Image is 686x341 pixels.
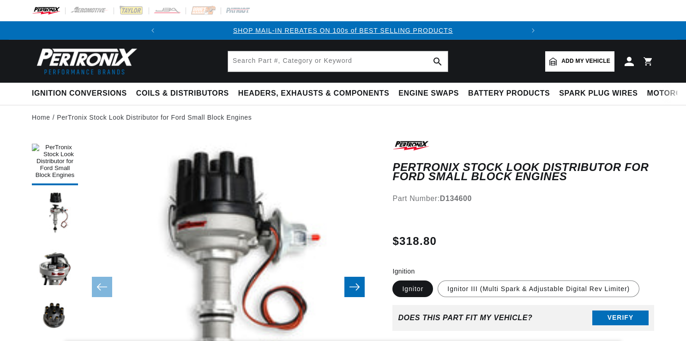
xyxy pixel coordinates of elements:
[32,112,50,122] a: Home
[234,83,394,104] summary: Headers, Exhausts & Components
[468,89,550,98] span: Battery Products
[398,89,459,98] span: Engine Swaps
[92,277,112,297] button: Slide left
[394,83,463,104] summary: Engine Swaps
[438,280,639,297] label: Ignitor III (Multi Spark & Adjustable Digital Rev Limiter)
[392,267,415,276] legend: Ignition
[554,83,642,104] summary: Spark Plug Wires
[440,195,472,202] strong: D134600
[592,311,649,325] button: Verify
[32,112,654,122] nav: breadcrumbs
[392,163,654,182] h1: PerTronix Stock Look Distributor for Ford Small Block Engines
[57,112,252,122] a: PerTronix Stock Look Distributor for Ford Small Block Engines
[238,89,389,98] span: Headers, Exhausts & Components
[32,45,138,77] img: Pertronix
[32,139,78,185] button: Load image 1 in gallery view
[559,89,638,98] span: Spark Plug Wires
[228,51,448,72] input: Search Part #, Category or Keyword
[162,25,524,36] div: Announcement
[524,21,542,40] button: Translation missing: en.sections.announcements.next_announcement
[132,83,234,104] summary: Coils & Distributors
[32,83,132,104] summary: Ignition Conversions
[463,83,554,104] summary: Battery Products
[561,57,610,66] span: Add my vehicle
[398,314,532,322] div: Does This part fit My vehicle?
[392,233,437,250] span: $318.80
[136,89,229,98] span: Coils & Distributors
[32,190,78,236] button: Load image 2 in gallery view
[545,51,614,72] a: Add my vehicle
[162,25,524,36] div: 1 of 2
[233,27,453,34] a: SHOP MAIL-IN REBATES ON 100s of BEST SELLING PRODUCTS
[392,193,654,205] div: Part Number:
[9,21,677,40] slideshow-component: Translation missing: en.sections.announcements.announcement_bar
[392,280,433,297] label: Ignitor
[32,241,78,287] button: Load image 3 in gallery view
[32,89,127,98] span: Ignition Conversions
[144,21,162,40] button: Translation missing: en.sections.announcements.previous_announcement
[427,51,448,72] button: search button
[32,292,78,338] button: Load image 4 in gallery view
[344,277,365,297] button: Slide right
